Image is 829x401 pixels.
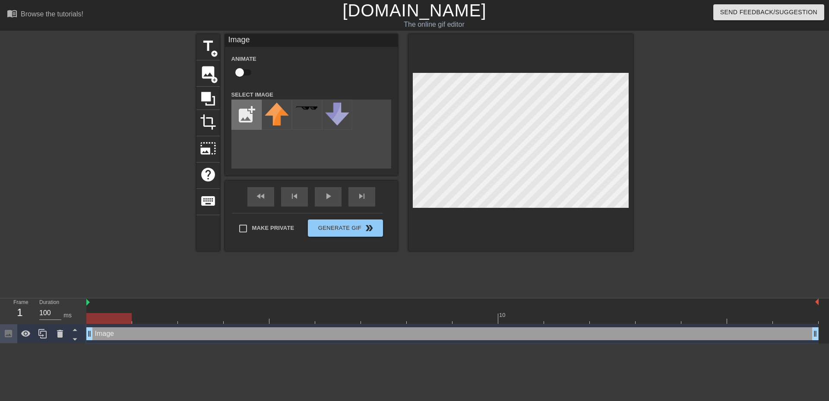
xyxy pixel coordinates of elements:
[720,7,817,18] span: Send Feedback/Suggestion
[225,34,398,47] div: Image
[323,191,333,201] span: play_arrow
[200,38,216,54] span: title
[7,298,33,323] div: Frame
[200,140,216,157] span: photo_size_select_large
[295,106,319,110] img: deal-with-it.png
[231,55,256,63] label: Animate
[200,193,216,209] span: keyboard
[200,64,216,81] span: image
[211,76,218,84] span: add_circle
[85,329,94,338] span: drag_handle
[815,298,819,305] img: bound-end.png
[13,305,26,320] div: 1
[63,311,72,320] div: ms
[281,19,588,30] div: The online gif editor
[200,114,216,130] span: crop
[289,191,300,201] span: skip_previous
[252,224,294,232] span: Make Private
[265,103,289,125] img: upvote.png
[342,1,486,20] a: [DOMAIN_NAME]
[713,4,824,20] button: Send Feedback/Suggestion
[39,300,59,305] label: Duration
[325,103,349,125] img: downvote.png
[7,8,83,22] a: Browse the tutorials!
[308,219,383,237] button: Generate Gif
[811,329,820,338] span: drag_handle
[7,8,17,19] span: menu_book
[256,191,266,201] span: fast_rewind
[311,223,379,233] span: Generate Gif
[200,166,216,183] span: help
[364,223,374,233] span: double_arrow
[499,311,507,320] div: 10
[211,50,218,57] span: add_circle
[357,191,367,201] span: skip_next
[231,91,274,99] label: Select Image
[21,10,83,18] div: Browse the tutorials!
